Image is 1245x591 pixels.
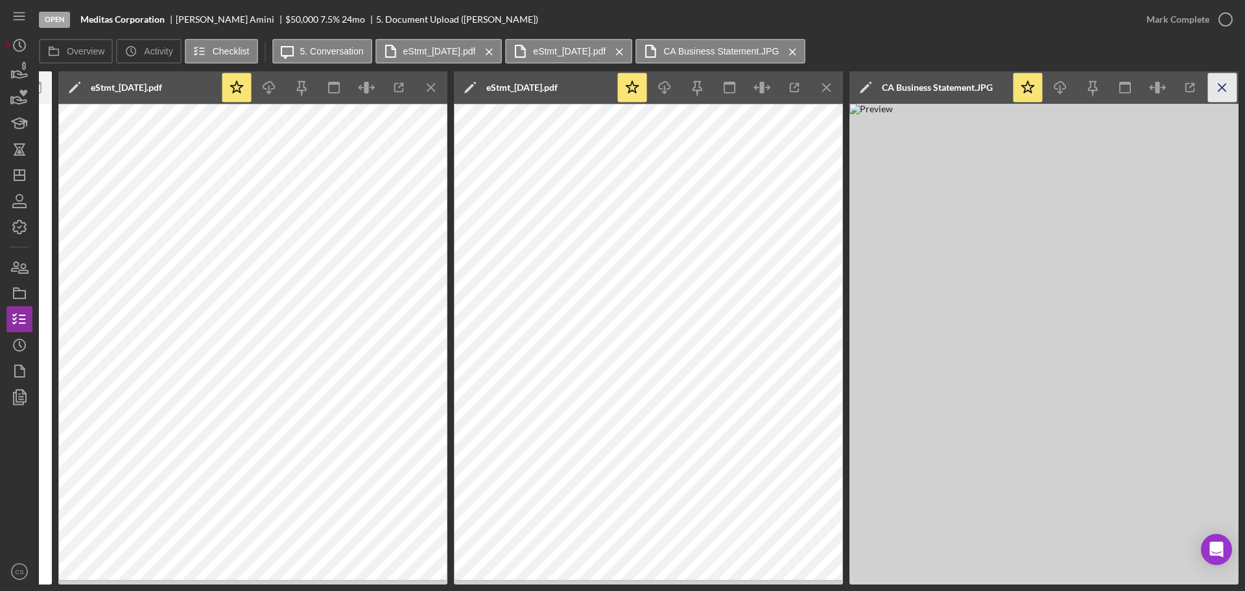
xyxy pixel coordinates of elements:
div: 5. Document Upload ([PERSON_NAME]) [376,14,538,25]
label: CA Business Statement.JPG [663,46,779,56]
label: eStmt_[DATE].pdf [533,46,606,56]
button: eStmt_[DATE].pdf [375,39,503,64]
button: eStmt_[DATE].pdf [505,39,632,64]
span: $50,000 [285,14,318,25]
div: Open Intercom Messenger [1201,534,1232,565]
div: Mark Complete [1146,6,1209,32]
button: 5. Conversation [272,39,372,64]
div: eStmt_[DATE].pdf [486,82,558,93]
div: 24 mo [342,14,365,25]
div: CA Business Statement.JPG [882,82,993,93]
label: 5. Conversation [300,46,364,56]
button: Activity [116,39,181,64]
div: Open [39,12,70,28]
b: Meditas Corporation [80,14,165,25]
label: Activity [144,46,172,56]
button: Overview [39,39,113,64]
button: CA Business Statement.JPG [635,39,805,64]
div: 7.5 % [320,14,340,25]
div: eStmt_[DATE].pdf [91,82,162,93]
text: CS [15,568,23,575]
button: CS [6,559,32,585]
label: Overview [67,46,104,56]
label: Checklist [213,46,250,56]
label: eStmt_[DATE].pdf [403,46,476,56]
img: Preview [849,104,1239,585]
div: [PERSON_NAME] Amini [176,14,285,25]
button: Checklist [185,39,258,64]
button: Mark Complete [1133,6,1239,32]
